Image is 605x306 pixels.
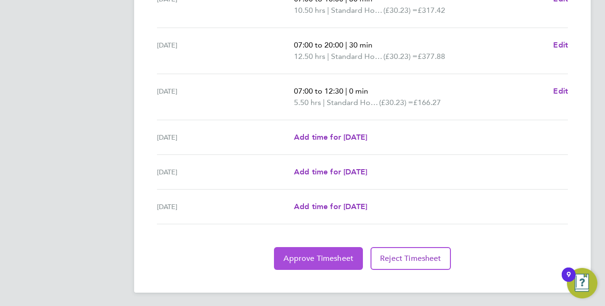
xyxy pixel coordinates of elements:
[157,166,294,178] div: [DATE]
[157,86,294,108] div: [DATE]
[566,275,571,287] div: 9
[294,167,367,176] span: Add time for [DATE]
[349,86,368,96] span: 0 min
[553,39,568,51] a: Edit
[331,5,383,16] span: Standard Hourly
[380,254,441,263] span: Reject Timesheet
[327,52,329,61] span: |
[294,6,325,15] span: 10.50 hrs
[283,254,353,263] span: Approve Timesheet
[553,86,568,97] a: Edit
[567,268,597,298] button: Open Resource Center, 9 new notifications
[294,166,367,178] a: Add time for [DATE]
[157,39,294,62] div: [DATE]
[157,201,294,212] div: [DATE]
[323,98,325,107] span: |
[383,52,418,61] span: (£30.23) =
[349,40,372,49] span: 30 min
[274,247,363,270] button: Approve Timesheet
[345,86,347,96] span: |
[294,133,367,142] span: Add time for [DATE]
[345,40,347,49] span: |
[379,98,413,107] span: (£30.23) =
[553,86,568,96] span: Edit
[371,247,451,270] button: Reject Timesheet
[553,40,568,49] span: Edit
[327,6,329,15] span: |
[294,98,321,107] span: 5.50 hrs
[413,98,441,107] span: £166.27
[383,6,418,15] span: (£30.23) =
[418,6,445,15] span: £317.42
[331,51,383,62] span: Standard Hourly
[294,86,343,96] span: 07:00 to 12:30
[294,132,367,143] a: Add time for [DATE]
[327,97,379,108] span: Standard Hourly
[294,201,367,212] a: Add time for [DATE]
[294,40,343,49] span: 07:00 to 20:00
[418,52,445,61] span: £377.88
[157,132,294,143] div: [DATE]
[294,52,325,61] span: 12.50 hrs
[294,202,367,211] span: Add time for [DATE]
